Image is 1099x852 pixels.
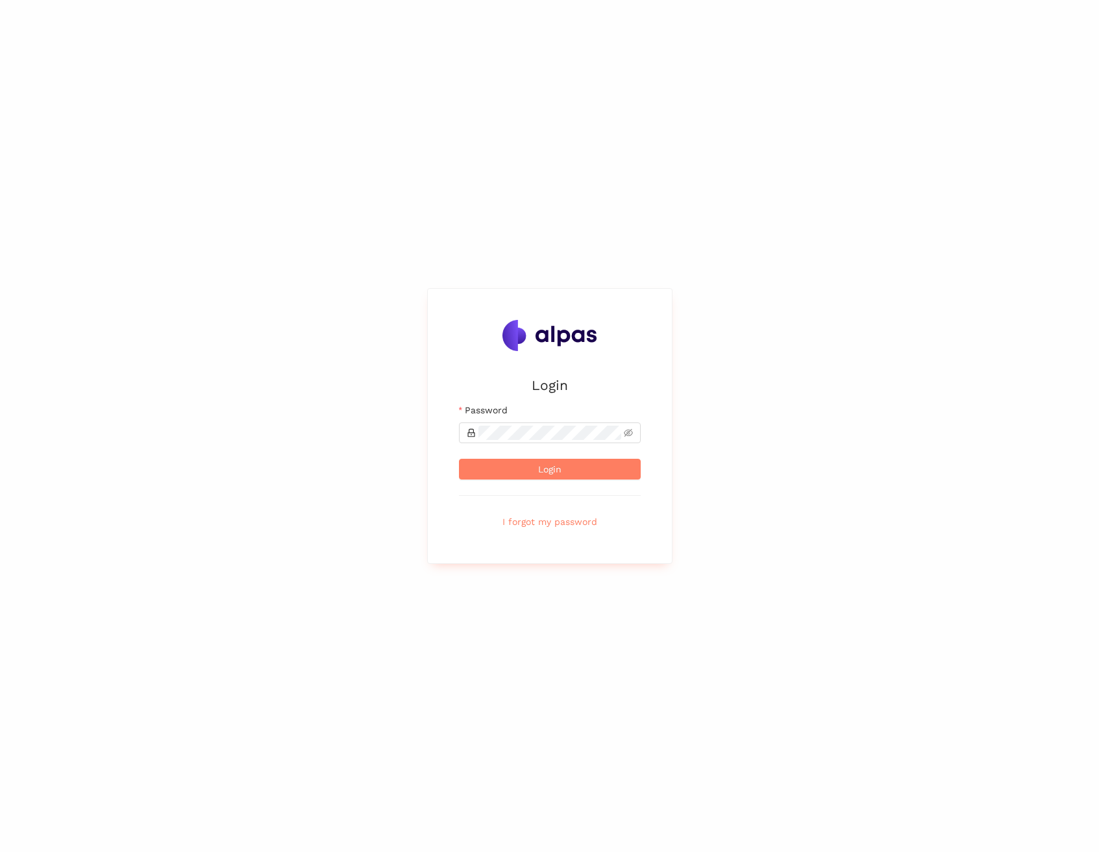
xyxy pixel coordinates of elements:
span: lock [467,428,476,437]
span: I forgot my password [502,515,597,529]
img: Alpas.ai Logo [502,320,597,351]
input: Password [478,426,621,440]
h2: Login [459,374,641,396]
button: I forgot my password [459,511,641,532]
span: eye-invisible [624,428,633,437]
span: Login [538,462,562,476]
button: Login [459,459,641,480]
label: Password [459,403,508,417]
